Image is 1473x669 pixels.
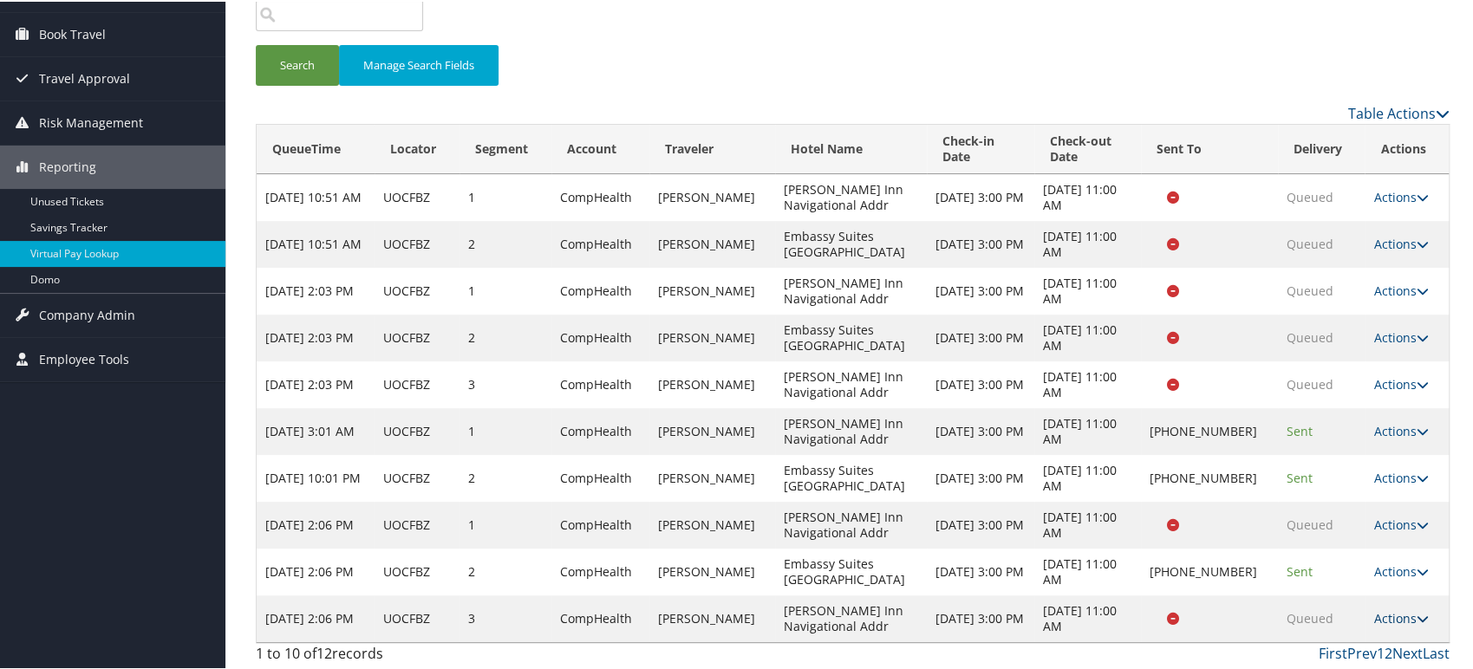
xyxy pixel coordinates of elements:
td: [DATE] 10:51 AM [257,172,375,219]
th: Segment: activate to sort column ascending [459,123,551,172]
td: [DATE] 3:00 PM [927,453,1034,500]
td: 1 [459,266,551,313]
a: Actions [1373,515,1428,531]
button: Manage Search Fields [339,43,499,84]
td: [DATE] 11:00 AM [1034,453,1141,500]
span: Employee Tools [39,336,129,380]
td: UOCFBZ [375,594,459,640]
td: [DATE] 3:00 PM [927,360,1034,406]
th: Check-in Date: activate to sort column ascending [927,123,1034,172]
td: [DATE] 11:00 AM [1034,406,1141,453]
td: [DATE] 10:01 PM [257,453,375,500]
td: CompHealth [551,313,649,360]
td: [PHONE_NUMBER] [1141,453,1278,500]
td: 1 [459,406,551,453]
span: 12 [316,642,332,661]
td: [DATE] 2:06 PM [257,594,375,640]
td: [PERSON_NAME] [649,266,775,313]
td: [DATE] 10:51 AM [257,219,375,266]
td: [DATE] 11:00 AM [1034,219,1141,266]
span: Queued [1287,374,1333,391]
td: 2 [459,453,551,500]
td: [PERSON_NAME] [649,219,775,266]
td: [PERSON_NAME] [649,360,775,406]
td: CompHealth [551,500,649,547]
span: Queued [1287,328,1333,344]
a: Actions [1373,187,1428,204]
td: [PERSON_NAME] Inn Navigational Addr [775,594,927,640]
a: Next [1392,642,1423,661]
a: Actions [1373,562,1428,578]
td: [DATE] 2:06 PM [257,547,375,594]
td: [PHONE_NUMBER] [1141,406,1278,453]
td: 3 [459,360,551,406]
td: 3 [459,594,551,640]
td: [PERSON_NAME] [649,594,775,640]
th: QueueTime: activate to sort column ascending [257,123,375,172]
th: Sent To: activate to sort column ascending [1141,123,1278,172]
td: CompHealth [551,172,649,219]
td: UOCFBZ [375,172,459,219]
td: CompHealth [551,547,649,594]
td: Embassy Suites [GEOGRAPHIC_DATA] [775,453,927,500]
button: Search [256,43,339,84]
span: Book Travel [39,11,106,55]
td: [PERSON_NAME] Inn Navigational Addr [775,172,927,219]
td: [DATE] 11:00 AM [1034,313,1141,360]
a: Prev [1347,642,1377,661]
td: [DATE] 2:03 PM [257,266,375,313]
td: [DATE] 11:00 AM [1034,500,1141,547]
td: [DATE] 3:00 PM [927,172,1034,219]
td: [DATE] 3:00 PM [927,266,1034,313]
td: [PERSON_NAME] [649,172,775,219]
td: 2 [459,219,551,266]
a: Actions [1373,234,1428,250]
td: CompHealth [551,266,649,313]
td: [DATE] 3:00 PM [927,547,1034,594]
th: Account: activate to sort column ascending [551,123,649,172]
td: [DATE] 11:00 AM [1034,266,1141,313]
span: Queued [1287,234,1333,250]
a: Actions [1373,468,1428,484]
a: Last [1423,642,1450,661]
a: First [1319,642,1347,661]
td: [DATE] 11:00 AM [1034,547,1141,594]
td: UOCFBZ [375,500,459,547]
span: Sent [1287,468,1313,484]
td: [PHONE_NUMBER] [1141,547,1278,594]
span: Travel Approval [39,55,130,99]
span: Queued [1287,281,1333,297]
a: Actions [1373,281,1428,297]
th: Traveler: activate to sort column ascending [649,123,775,172]
td: CompHealth [551,453,649,500]
td: Embassy Suites [GEOGRAPHIC_DATA] [775,219,927,266]
td: [PERSON_NAME] Inn Navigational Addr [775,360,927,406]
span: Risk Management [39,100,143,143]
span: Queued [1287,608,1333,625]
span: Queued [1287,187,1333,204]
td: CompHealth [551,406,649,453]
td: [PERSON_NAME] [649,406,775,453]
a: 1 [1377,642,1385,661]
td: [DATE] 3:00 PM [927,313,1034,360]
td: [PERSON_NAME] Inn Navigational Addr [775,266,927,313]
td: [DATE] 2:03 PM [257,313,375,360]
td: CompHealth [551,219,649,266]
th: Delivery: activate to sort column ascending [1278,123,1365,172]
span: Sent [1287,421,1313,438]
td: 1 [459,172,551,219]
td: [DATE] 11:00 AM [1034,172,1141,219]
td: Embassy Suites [GEOGRAPHIC_DATA] [775,547,927,594]
span: Reporting [39,144,96,187]
a: 2 [1385,642,1392,661]
td: [DATE] 11:00 AM [1034,594,1141,640]
td: Embassy Suites [GEOGRAPHIC_DATA] [775,313,927,360]
th: Locator: activate to sort column ascending [375,123,459,172]
a: Actions [1373,328,1428,344]
td: UOCFBZ [375,406,459,453]
td: 2 [459,313,551,360]
td: CompHealth [551,360,649,406]
td: [DATE] 11:00 AM [1034,360,1141,406]
td: UOCFBZ [375,360,459,406]
a: Actions [1373,374,1428,391]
